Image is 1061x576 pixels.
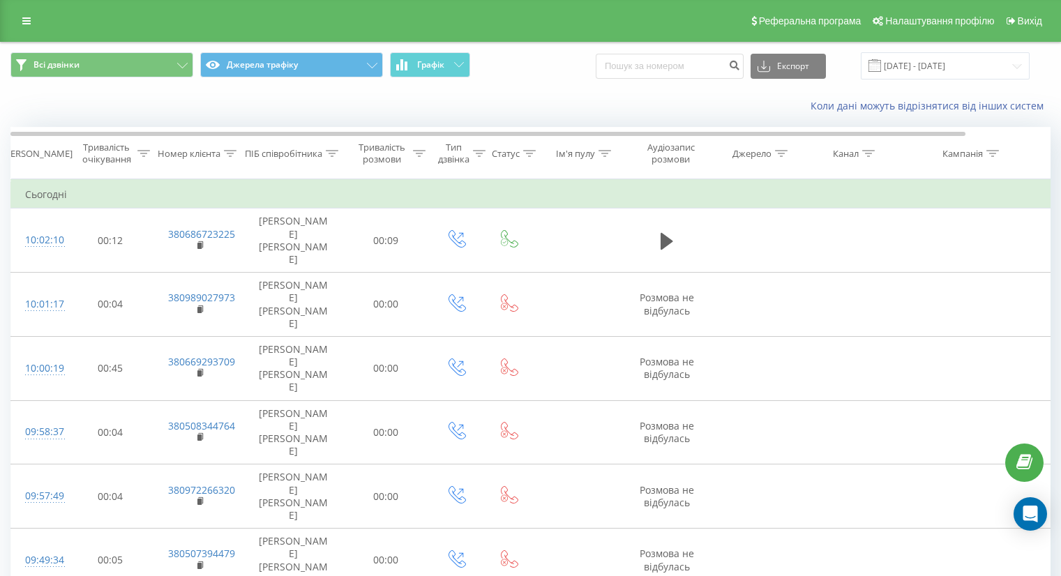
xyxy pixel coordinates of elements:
a: 380508344764 [168,419,235,432]
div: Статус [492,148,520,160]
div: 10:01:17 [25,291,53,318]
td: 00:04 [67,464,154,529]
td: 00:04 [67,400,154,464]
button: Джерела трафіку [200,52,383,77]
div: 09:58:37 [25,418,53,446]
span: Розмова не відбулась [640,483,694,509]
td: 00:45 [67,336,154,400]
a: 380989027973 [168,291,235,304]
a: 380972266320 [168,483,235,497]
button: Експорт [751,54,826,79]
span: Реферальна програма [759,15,861,26]
span: Всі дзвінки [33,59,80,70]
span: Розмова не відбулась [640,419,694,445]
div: Кампанія [942,148,983,160]
div: Open Intercom Messenger [1014,497,1047,531]
div: Аудіозапис розмови [637,142,705,165]
div: Тривалість розмови [354,142,409,165]
td: [PERSON_NAME] [PERSON_NAME] [245,400,343,464]
div: 10:00:19 [25,355,53,382]
span: Розмова не відбулась [640,291,694,317]
div: 09:57:49 [25,483,53,510]
span: Розмова не відбулась [640,355,694,381]
div: Ім'я пулу [556,148,595,160]
div: 10:02:10 [25,227,53,254]
td: 00:00 [343,273,430,337]
td: 00:00 [343,336,430,400]
a: 380669293709 [168,355,235,368]
span: Розмова не відбулась [640,547,694,573]
a: 380507394479 [168,547,235,560]
a: 380686723225 [168,227,235,241]
button: Графік [390,52,470,77]
td: 00:00 [343,400,430,464]
td: [PERSON_NAME] [PERSON_NAME] [245,464,343,529]
td: 00:09 [343,209,430,273]
div: Номер клієнта [158,148,220,160]
div: Тривалість очікування [79,142,134,165]
td: 00:12 [67,209,154,273]
span: Налаштування профілю [885,15,994,26]
td: 00:04 [67,273,154,337]
span: Вихід [1018,15,1042,26]
div: Канал [833,148,859,160]
div: ПІБ співробітника [245,148,322,160]
td: [PERSON_NAME] [PERSON_NAME] [245,336,343,400]
div: Джерело [732,148,772,160]
button: Всі дзвінки [10,52,193,77]
a: Коли дані можуть відрізнятися вiд інших систем [811,99,1051,112]
td: 00:00 [343,464,430,529]
div: 09:49:34 [25,547,53,574]
input: Пошук за номером [596,54,744,79]
td: [PERSON_NAME] [PERSON_NAME] [245,273,343,337]
span: Графік [417,60,444,70]
div: [PERSON_NAME] [2,148,73,160]
td: [PERSON_NAME] [PERSON_NAME] [245,209,343,273]
div: Тип дзвінка [438,142,469,165]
